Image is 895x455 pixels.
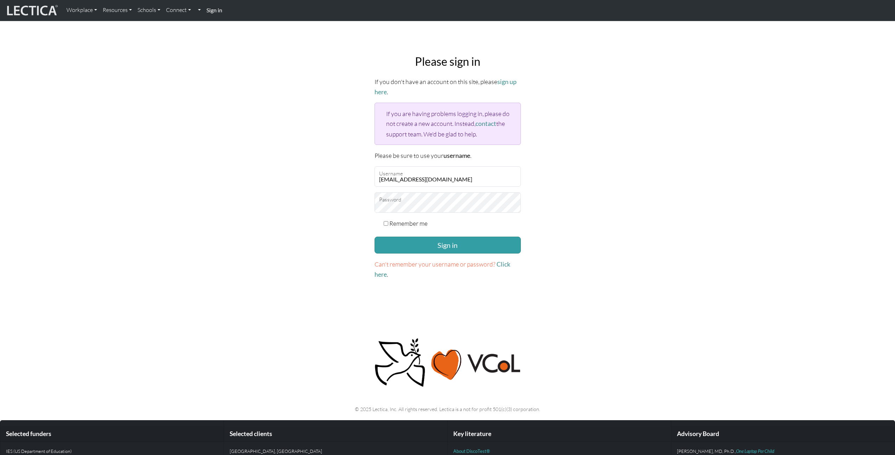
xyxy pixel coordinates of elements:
h2: Please sign in [375,55,521,68]
a: Workplace [64,3,100,18]
p: [GEOGRAPHIC_DATA], [GEOGRAPHIC_DATA] [230,448,442,455]
strong: Sign in [206,7,222,13]
p: © 2025 Lectica, Inc. All rights reserved. Lectica is a not for profit 501(c)(3) corporation. [220,405,676,413]
button: Sign in [375,237,521,254]
strong: username [443,152,470,159]
a: Connect [163,3,194,18]
img: Peace, love, VCoL [372,337,523,388]
p: Please be sure to use your . [375,150,521,161]
a: Resources [100,3,135,18]
a: Schools [135,3,163,18]
p: . [375,259,521,280]
a: One Laptop Per Child [736,448,774,454]
a: Sign in [204,3,225,18]
a: contact [475,120,496,127]
div: Selected clients [224,426,447,442]
div: Advisory Board [671,426,895,442]
div: If you are having problems logging in, please do not create a new account. Instead, the support t... [375,103,521,145]
a: About DiscoTest® [453,448,490,454]
img: lecticalive [5,4,58,17]
span: Can't remember your username or password? [375,260,496,268]
div: Selected funders [0,426,224,442]
div: Key literature [448,426,671,442]
p: If you don't have an account on this site, please . [375,77,521,97]
p: [PERSON_NAME], MD, Ph.D., [677,448,889,455]
p: IES (US Department of Education) [6,448,218,455]
input: Username [375,166,521,187]
label: Remember me [389,218,428,228]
